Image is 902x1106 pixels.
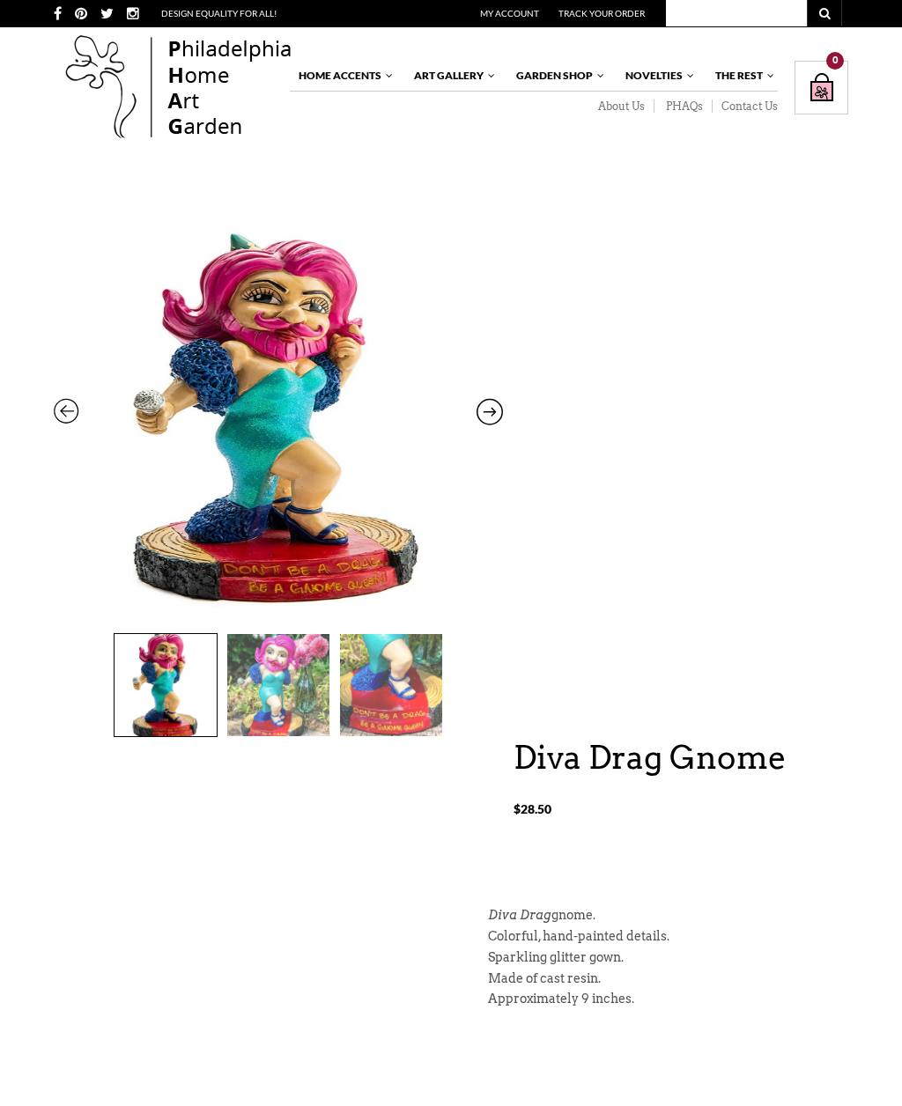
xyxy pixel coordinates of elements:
bdi: 28.50 [514,801,551,816]
a: Contact Us [713,100,778,114]
a: My Account [480,8,539,18]
span: $ [514,801,521,816]
a: Art Gallery [405,61,497,91]
p: Approximately 9 inches. [488,989,823,1010]
a: PHAQs [654,100,713,114]
p: Made of cast resin. [488,969,823,990]
h1: Diva Drag Gnome [514,737,848,778]
em: Diva Drag [488,908,551,922]
a: Novelties [617,61,696,91]
a: Track Your Order [558,8,645,18]
a: Garden Shop [507,61,606,91]
a: Home Accents [290,61,395,91]
a: About Us [587,100,654,114]
p: gnome. [488,905,823,926]
p: Colorful, hand-painted details. [488,926,823,947]
div: 0 [826,52,844,70]
a: The Rest [706,61,776,91]
p: Sparkling glitter gown. [488,947,823,969]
